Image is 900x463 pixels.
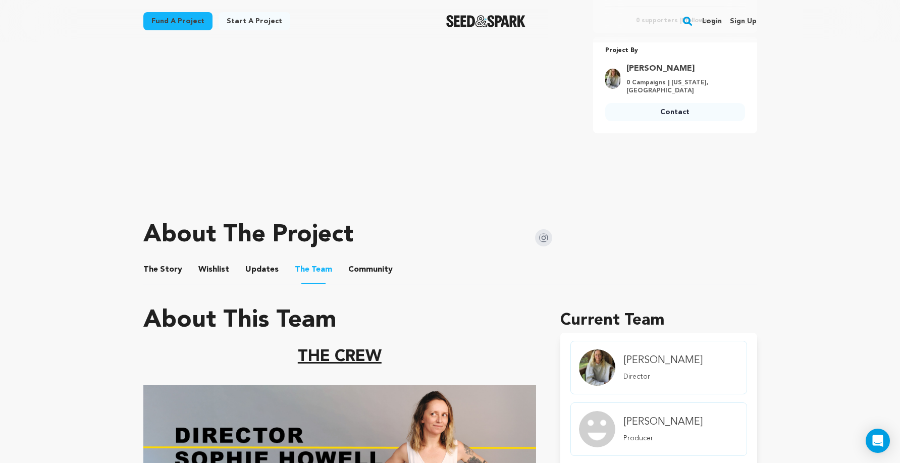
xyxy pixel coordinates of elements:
[702,13,722,29] a: Login
[730,13,757,29] a: Sign up
[298,349,382,365] u: THE CREW
[143,308,337,333] h1: About This Team
[626,79,739,95] p: 0 Campaigns | [US_STATE], [GEOGRAPHIC_DATA]
[446,15,525,27] a: Seed&Spark Homepage
[626,63,739,75] a: Goto Sophie Howell profile
[198,264,229,276] span: Wishlist
[579,349,615,386] img: Team Image
[605,69,620,89] img: 292c8133a83a1c03.jpg
[579,411,615,447] img: Team Image
[295,264,332,276] span: Team
[245,264,279,276] span: Updates
[623,353,703,368] h4: [PERSON_NAME]
[623,372,703,382] p: Director
[348,264,393,276] span: Community
[219,12,290,30] a: Start a project
[143,12,213,30] a: Fund a project
[143,223,353,247] h1: About The Project
[570,402,747,456] a: member.name Profile
[535,229,552,246] img: Seed&Spark Instagram Icon
[560,308,757,333] h1: Current Team
[605,103,745,121] a: Contact
[605,45,745,57] p: Project By
[570,341,747,394] a: member.name Profile
[623,415,703,429] h4: [PERSON_NAME]
[866,429,890,453] div: Open Intercom Messenger
[143,264,182,276] span: Story
[295,264,309,276] span: The
[446,15,525,27] img: Seed&Spark Logo Dark Mode
[143,264,158,276] span: The
[623,433,703,443] p: Producer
